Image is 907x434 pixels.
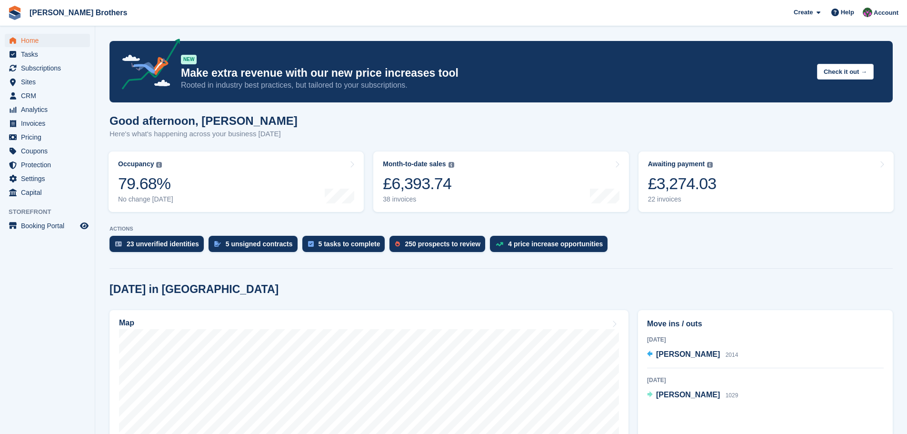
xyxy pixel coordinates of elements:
img: prospect-51fa495bee0391a8d652442698ab0144808aea92771e9ea1ae160a38d050c398.svg [395,241,400,247]
span: Pricing [21,131,78,144]
a: menu [5,34,90,47]
a: menu [5,172,90,185]
a: menu [5,75,90,89]
a: Month-to-date sales £6,393.74 38 invoices [373,151,628,212]
span: Help [841,8,854,17]
p: Rooted in industry best practices, but tailored to your subscriptions. [181,80,809,91]
div: 38 invoices [383,195,454,203]
a: menu [5,117,90,130]
div: 250 prospects to review [405,240,480,248]
span: Subscriptions [21,61,78,75]
span: Coupons [21,144,78,158]
img: verify_identity-adf6edd0f0f0b5bbfe63781bf79b02c33cf7c696d77639b501bdc392416b5a36.svg [115,241,122,247]
a: Awaiting payment £3,274.03 22 invoices [638,151,894,212]
div: £6,393.74 [383,174,454,193]
span: Protection [21,158,78,172]
span: Tasks [21,48,78,61]
a: [PERSON_NAME] 1029 [647,389,738,402]
a: menu [5,131,90,144]
span: Settings [21,172,78,185]
span: [PERSON_NAME] [656,391,720,399]
a: menu [5,186,90,199]
div: Awaiting payment [648,160,705,168]
h2: Map [119,319,134,327]
img: contract_signature_icon-13c848040528278c33f63329250d36e43548de30e8caae1d1a13099fd9432cc5.svg [214,241,221,247]
img: icon-info-grey-7440780725fd019a000dd9b08b2336e03edf1995a4989e88bcd33f0948082b44.svg [707,162,713,168]
span: 1029 [726,392,738,399]
a: Occupancy 79.68% No change [DATE] [109,151,364,212]
a: menu [5,61,90,75]
a: 5 unsigned contracts [209,236,302,257]
a: [PERSON_NAME] 2014 [647,349,738,361]
img: price-adjustments-announcement-icon-8257ccfd72463d97f412b2fc003d46551f7dbcb40ab6d574587a9cd5c0d94... [114,39,180,93]
div: 5 unsigned contracts [226,240,293,248]
h2: [DATE] in [GEOGRAPHIC_DATA] [110,283,279,296]
a: menu [5,219,90,232]
a: menu [5,144,90,158]
div: [DATE] [647,376,884,384]
div: 5 tasks to complete [319,240,380,248]
div: [DATE] [647,335,884,344]
div: NEW [181,55,197,64]
img: task-75834270c22a3079a89374b754ae025e5fb1db73e45f91037f5363f120a921f8.svg [308,241,314,247]
a: 23 unverified identities [110,236,209,257]
button: Check it out → [817,64,874,80]
a: menu [5,158,90,172]
h1: Good afternoon, [PERSON_NAME] [110,114,298,127]
div: £3,274.03 [648,174,717,193]
div: 4 price increase opportunities [508,240,603,248]
a: menu [5,89,90,102]
a: 5 tasks to complete [302,236,390,257]
div: 23 unverified identities [127,240,199,248]
p: Make extra revenue with our new price increases tool [181,66,809,80]
span: CRM [21,89,78,102]
span: Storefront [9,207,95,217]
span: 2014 [726,352,738,358]
span: Account [874,8,898,18]
img: icon-info-grey-7440780725fd019a000dd9b08b2336e03edf1995a4989e88bcd33f0948082b44.svg [449,162,454,168]
div: 79.68% [118,174,173,193]
a: menu [5,103,90,116]
img: price_increase_opportunities-93ffe204e8149a01c8c9dc8f82e8f89637d9d84a8eef4429ea346261dce0b2c0.svg [496,242,503,246]
p: Here's what's happening across your business [DATE] [110,129,298,140]
p: ACTIONS [110,226,893,232]
span: Create [794,8,813,17]
div: Occupancy [118,160,154,168]
div: 22 invoices [648,195,717,203]
a: 4 price increase opportunities [490,236,612,257]
div: No change [DATE] [118,195,173,203]
a: 250 prospects to review [389,236,490,257]
span: Capital [21,186,78,199]
div: Month-to-date sales [383,160,446,168]
span: Sites [21,75,78,89]
span: Invoices [21,117,78,130]
img: icon-info-grey-7440780725fd019a000dd9b08b2336e03edf1995a4989e88bcd33f0948082b44.svg [156,162,162,168]
span: Home [21,34,78,47]
a: [PERSON_NAME] Brothers [26,5,131,20]
a: Preview store [79,220,90,232]
h2: Move ins / outs [647,318,884,330]
img: Nick Wright [863,8,872,17]
img: stora-icon-8386f47178a22dfd0bd8f6a31ec36ba5ce8667c1dd55bd0f319d3a0aa187defe.svg [8,6,22,20]
span: Booking Portal [21,219,78,232]
span: [PERSON_NAME] [656,350,720,358]
span: Analytics [21,103,78,116]
a: menu [5,48,90,61]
